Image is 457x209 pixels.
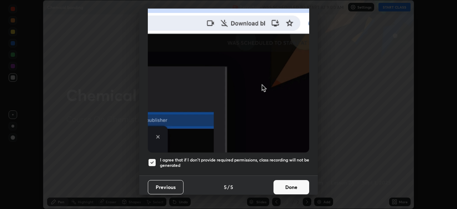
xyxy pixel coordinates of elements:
[273,180,309,194] button: Done
[224,183,227,191] h4: 5
[148,180,184,194] button: Previous
[227,183,230,191] h4: /
[160,157,309,168] h5: I agree that if I don't provide required permissions, class recording will not be generated
[230,183,233,191] h4: 5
